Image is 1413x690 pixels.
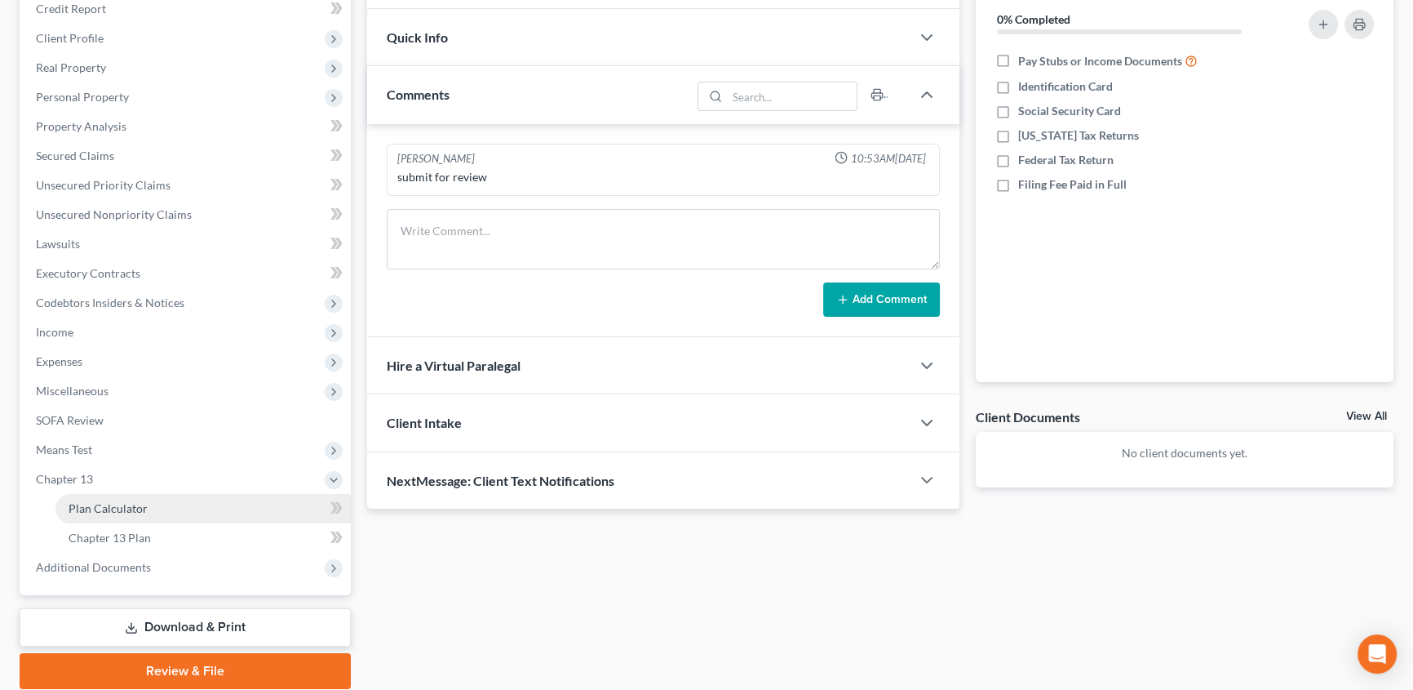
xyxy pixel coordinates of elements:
[36,296,184,309] span: Codebtors Insiders & Notices
[36,354,82,368] span: Expenses
[36,443,92,456] span: Means Test
[387,87,450,102] span: Comments
[23,259,351,288] a: Executory Contracts
[1018,176,1127,193] span: Filing Fee Paid in Full
[55,523,351,553] a: Chapter 13 Plan
[69,501,148,515] span: Plan Calculator
[397,151,475,167] div: [PERSON_NAME]
[1018,53,1182,69] span: Pay Stubs or Income Documents
[36,90,129,104] span: Personal Property
[36,60,106,74] span: Real Property
[1018,103,1121,119] span: Social Security Card
[36,207,192,221] span: Unsecured Nonpriority Claims
[69,531,151,545] span: Chapter 13 Plan
[387,29,448,45] span: Quick Info
[36,325,73,339] span: Income
[36,119,126,133] span: Property Analysis
[36,384,109,398] span: Miscellaneous
[823,283,940,317] button: Add Comment
[36,266,140,280] span: Executory Contracts
[23,406,351,435] a: SOFA Review
[727,82,857,110] input: Search...
[20,608,351,647] a: Download & Print
[1018,78,1113,95] span: Identification Card
[23,141,351,171] a: Secured Claims
[1018,127,1139,144] span: [US_STATE] Tax Returns
[387,473,614,488] span: NextMessage: Client Text Notifications
[55,494,351,523] a: Plan Calculator
[23,200,351,229] a: Unsecured Nonpriority Claims
[36,237,80,251] span: Lawsuits
[1358,634,1397,674] div: Open Intercom Messenger
[36,31,104,45] span: Client Profile
[387,415,462,430] span: Client Intake
[989,445,1381,461] p: No client documents yet.
[1018,152,1114,168] span: Federal Tax Return
[976,408,1080,425] div: Client Documents
[23,229,351,259] a: Lawsuits
[387,358,520,373] span: Hire a Virtual Paralegal
[36,560,151,574] span: Additional Documents
[851,151,926,167] span: 10:53AM[DATE]
[36,472,93,486] span: Chapter 13
[397,169,929,185] div: submit for review
[23,112,351,141] a: Property Analysis
[997,12,1070,26] strong: 0% Completed
[20,653,351,689] a: Review & File
[36,413,104,427] span: SOFA Review
[1346,411,1387,422] a: View All
[23,171,351,200] a: Unsecured Priority Claims
[36,2,106,16] span: Credit Report
[36,178,171,192] span: Unsecured Priority Claims
[36,149,114,162] span: Secured Claims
